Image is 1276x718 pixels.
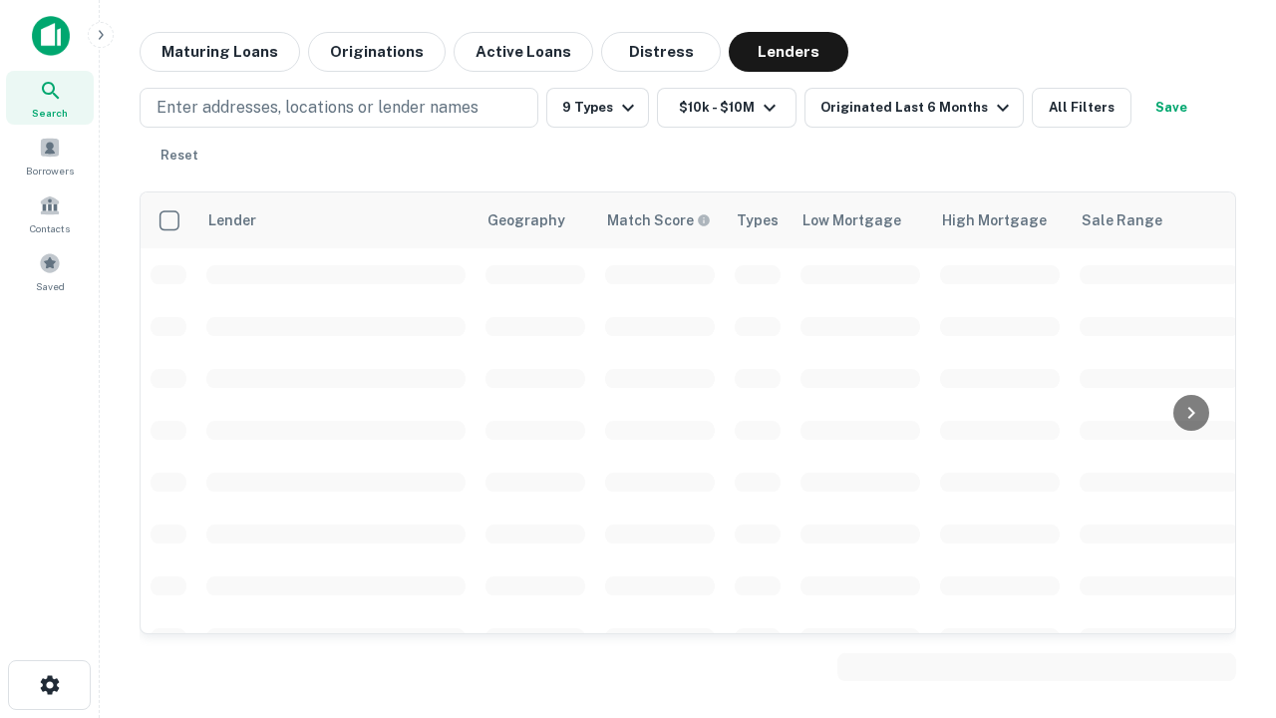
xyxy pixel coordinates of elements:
p: Enter addresses, locations or lender names [157,96,478,120]
th: Low Mortgage [791,192,930,248]
span: Borrowers [26,163,74,179]
button: All Filters [1032,88,1131,128]
button: Originations [308,32,446,72]
button: Reset [148,136,211,176]
th: High Mortgage [930,192,1070,248]
button: Enter addresses, locations or lender names [140,88,538,128]
a: Search [6,71,94,125]
button: $10k - $10M [657,88,797,128]
th: Types [725,192,791,248]
button: Lenders [729,32,848,72]
iframe: Chat Widget [1176,495,1276,590]
div: Sale Range [1082,208,1162,232]
img: capitalize-icon.png [32,16,70,56]
th: Sale Range [1070,192,1249,248]
div: Lender [208,208,256,232]
a: Contacts [6,186,94,240]
div: Capitalize uses an advanced AI algorithm to match your search with the best lender. The match sco... [607,209,711,231]
th: Geography [476,192,595,248]
a: Saved [6,244,94,298]
a: Borrowers [6,129,94,182]
button: Maturing Loans [140,32,300,72]
th: Capitalize uses an advanced AI algorithm to match your search with the best lender. The match sco... [595,192,725,248]
th: Lender [196,192,476,248]
div: Low Mortgage [802,208,901,232]
button: 9 Types [546,88,649,128]
button: Active Loans [454,32,593,72]
button: Save your search to get updates of matches that match your search criteria. [1139,88,1203,128]
div: Types [737,208,779,232]
span: Contacts [30,220,70,236]
div: Geography [487,208,565,232]
div: High Mortgage [942,208,1047,232]
span: Search [32,105,68,121]
button: Originated Last 6 Months [804,88,1024,128]
button: Distress [601,32,721,72]
div: Originated Last 6 Months [820,96,1015,120]
span: Saved [36,278,65,294]
h6: Match Score [607,209,707,231]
